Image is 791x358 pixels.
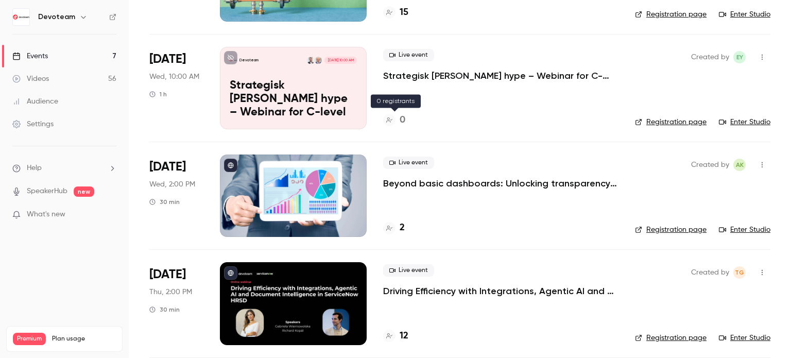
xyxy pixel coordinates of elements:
[400,329,408,343] h4: 12
[719,333,770,343] a: Enter Studio
[719,117,770,127] a: Enter Studio
[383,177,618,190] a: Beyond basic dashboards: Unlocking transparency with ServiceNow data reporting
[733,51,746,63] span: Eva Yardley
[149,155,203,237] div: Nov 5 Wed, 2:00 PM (Europe/Amsterdam)
[383,49,434,61] span: Live event
[220,47,367,129] a: Strategisk AI uden hype – Webinar for C-levelDevoteamTroels AstrupNicholai Hviid Andersen[DATE] 1...
[383,6,408,20] a: 15
[635,117,707,127] a: Registration page
[239,58,259,63] p: Devoteam
[27,186,67,197] a: SpeakerHub
[12,119,54,129] div: Settings
[149,305,180,314] div: 30 min
[27,209,65,220] span: What's new
[736,51,743,63] span: EY
[324,57,356,64] span: [DATE] 10:00 AM
[383,157,434,169] span: Live event
[149,287,192,297] span: Thu, 2:00 PM
[38,12,75,22] h6: Devoteam
[691,51,729,63] span: Created by
[400,6,408,20] h4: 15
[400,113,405,127] h4: 0
[13,333,46,345] span: Premium
[230,79,357,119] p: Strategisk [PERSON_NAME] hype – Webinar for C-level
[383,221,405,235] a: 2
[149,159,186,175] span: [DATE]
[149,72,199,82] span: Wed, 10:00 AM
[12,96,58,107] div: Audience
[149,47,203,129] div: Nov 5 Wed, 10:00 AM (Europe/Copenhagen)
[12,51,48,61] div: Events
[149,179,195,190] span: Wed, 2:00 PM
[736,159,744,171] span: AK
[735,266,744,279] span: TG
[383,113,405,127] a: 0
[149,198,180,206] div: 30 min
[383,285,618,297] a: Driving Efficiency with Integrations, Agentic AI and Document Intelligence in ServiceNow HRSD
[315,57,322,64] img: Troels Astrup
[383,329,408,343] a: 12
[52,335,116,343] span: Plan usage
[691,266,729,279] span: Created by
[635,9,707,20] a: Registration page
[12,163,116,174] li: help-dropdown-opener
[149,90,167,98] div: 1 h
[12,74,49,84] div: Videos
[383,264,434,277] span: Live event
[733,266,746,279] span: Tereza Gáliková
[27,163,42,174] span: Help
[149,266,186,283] span: [DATE]
[74,186,94,197] span: new
[104,210,116,219] iframe: Noticeable Trigger
[635,333,707,343] a: Registration page
[400,221,405,235] h4: 2
[149,51,186,67] span: [DATE]
[307,57,314,64] img: Nicholai Hviid Andersen
[733,159,746,171] span: Adrianna Kielin
[719,225,770,235] a: Enter Studio
[691,159,729,171] span: Created by
[719,9,770,20] a: Enter Studio
[383,70,618,82] a: Strategisk [PERSON_NAME] hype – Webinar for C-level
[13,9,29,25] img: Devoteam
[149,262,203,345] div: Nov 6 Thu, 2:00 PM (Europe/Prague)
[635,225,707,235] a: Registration page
